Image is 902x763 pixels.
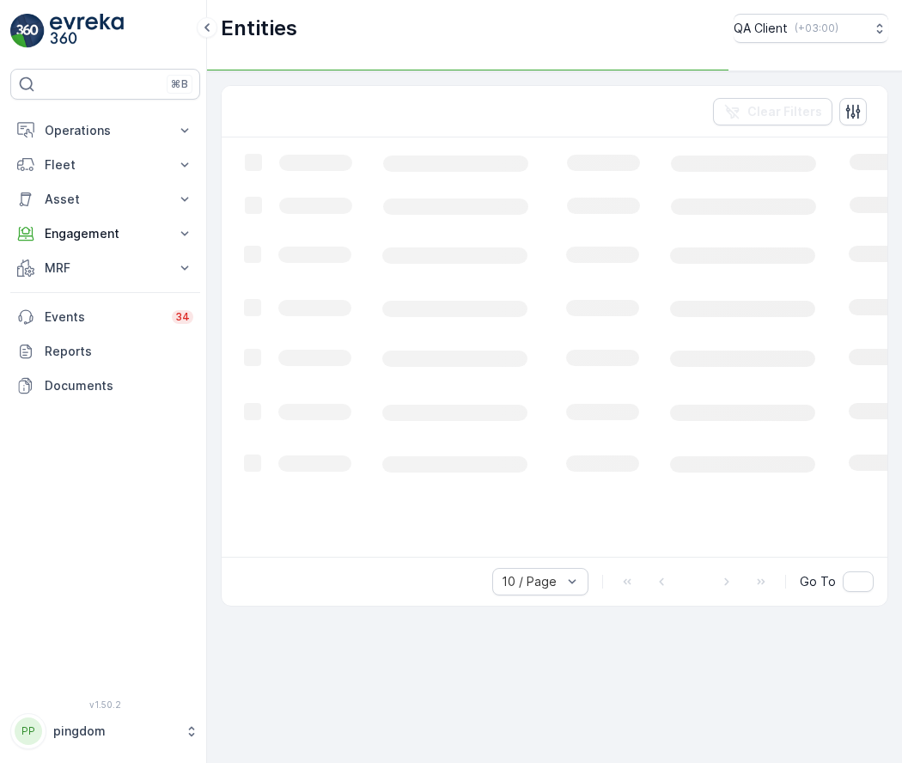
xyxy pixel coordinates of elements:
[734,20,788,37] p: QA Client
[10,217,200,251] button: Engagement
[15,717,42,745] div: PP
[795,21,838,35] p: ( +03:00 )
[10,148,200,182] button: Fleet
[45,377,193,394] p: Documents
[10,300,200,334] a: Events34
[175,310,190,324] p: 34
[45,122,166,139] p: Operations
[10,699,200,710] span: v 1.50.2
[10,182,200,217] button: Asset
[10,14,45,48] img: logo
[45,156,166,174] p: Fleet
[747,103,822,120] p: Clear Filters
[734,14,888,43] button: QA Client(+03:00)
[713,98,832,125] button: Clear Filters
[45,259,166,277] p: MRF
[45,225,166,242] p: Engagement
[45,343,193,360] p: Reports
[10,113,200,148] button: Operations
[10,369,200,403] a: Documents
[50,14,124,48] img: logo_light-DOdMpM7g.png
[10,251,200,285] button: MRF
[800,573,836,590] span: Go To
[53,723,176,740] p: pingdom
[10,334,200,369] a: Reports
[10,713,200,749] button: PPpingdom
[45,308,162,326] p: Events
[45,191,166,208] p: Asset
[171,77,188,91] p: ⌘B
[221,15,297,42] p: Entities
